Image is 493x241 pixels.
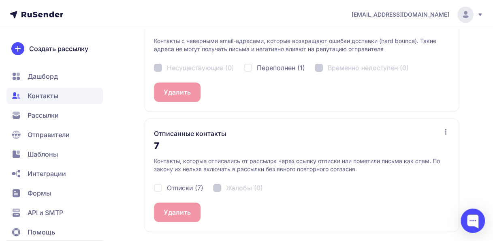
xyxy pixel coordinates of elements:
[154,37,449,53] p: Контакты с неверными email-адресами, которые возвращают ошибки доставки (hard bounce). Такие адре...
[167,183,203,193] span: Отписки (7)
[28,149,58,159] span: Шаблоны
[352,11,449,19] span: [EMAIL_ADDRESS][DOMAIN_NAME]
[154,157,449,173] p: Контакты, которые отписались от рассылок через ссылку отписки или пометили письма как спам. По за...
[28,110,59,120] span: Рассылки
[28,208,63,217] span: API и SMTP
[28,91,58,101] span: Контакты
[28,227,55,237] span: Помощь
[28,169,66,179] span: Интеграции
[257,63,305,73] span: Переполнен (1)
[28,188,51,198] span: Формы
[29,44,88,54] span: Создать рассылку
[28,130,70,140] span: Отправители
[154,138,449,157] div: 7
[28,71,58,81] span: Дашборд
[154,129,226,138] h3: Отписанные контакты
